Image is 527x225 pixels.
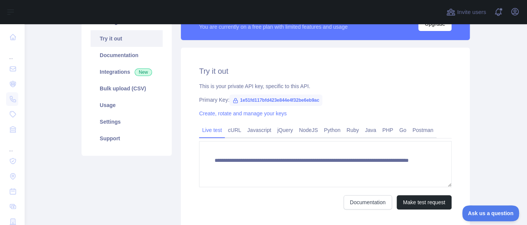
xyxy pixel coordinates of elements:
[379,124,396,136] a: PHP
[135,68,152,76] span: New
[397,195,452,209] button: Make test request
[396,124,409,136] a: Go
[199,96,452,104] div: Primary Key:
[409,124,436,136] a: Postman
[229,95,322,106] span: 1e51fd117bfd423e844e4f32be6eb9ac
[91,80,163,97] a: Bulk upload (CSV)
[199,124,225,136] a: Live test
[225,124,244,136] a: cURL
[362,124,380,136] a: Java
[91,130,163,147] a: Support
[6,45,18,61] div: ...
[91,97,163,113] a: Usage
[343,195,392,209] a: Documentation
[244,124,274,136] a: Javascript
[91,47,163,64] a: Documentation
[199,110,287,116] a: Create, rotate and manage your keys
[199,82,452,90] div: This is your private API key, specific to this API.
[274,124,296,136] a: jQuery
[462,205,519,221] iframe: Toggle Customer Support
[91,64,163,80] a: Integrations New
[199,66,452,76] h2: Try it out
[91,113,163,130] a: Settings
[6,138,18,153] div: ...
[296,124,321,136] a: NodeJS
[91,30,163,47] a: Try it out
[321,124,343,136] a: Python
[445,6,488,18] button: Invite users
[199,23,348,31] div: You are currently on a free plan with limited features and usage
[343,124,362,136] a: Ruby
[457,8,486,17] span: Invite users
